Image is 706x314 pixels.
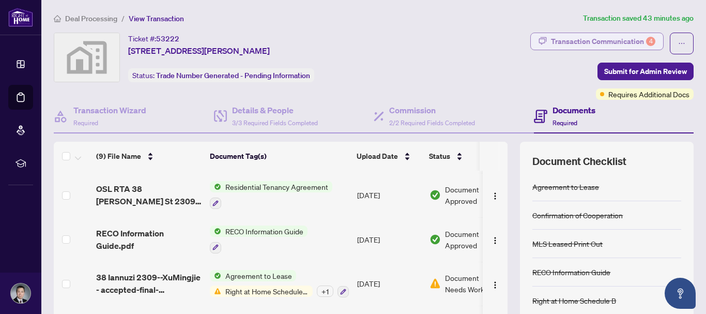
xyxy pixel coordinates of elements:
img: Status Icon [210,181,221,192]
button: Status IconRECO Information Guide [210,226,308,253]
span: (9) File Name [96,151,141,162]
span: Requires Additional Docs [608,88,689,100]
div: 4 [646,37,655,46]
span: Upload Date [357,151,398,162]
span: Residential Tenancy Agreement [221,181,332,192]
button: Status IconResidential Tenancy Agreement [210,181,332,209]
img: Status Icon [210,270,221,281]
li: / [121,12,125,24]
div: + 1 [317,286,333,297]
span: Status [429,151,450,162]
img: Document Status [429,278,441,289]
div: Status: [128,68,314,82]
div: RECO Information Guide [532,266,610,278]
span: RECO Information Guide [221,226,308,237]
th: (9) File Name [92,142,206,171]
span: Agreement to Lease [221,270,296,281]
h4: Transaction Wizard [73,104,146,116]
th: Upload Date [352,142,425,171]
button: Submit for Admin Review [597,63,694,80]
span: Submit for Admin Review [604,63,687,80]
td: [DATE] [353,262,425,306]
span: Required [552,119,577,127]
span: Trade Number Generated - Pending Information [156,71,310,80]
span: Document Checklist [532,154,626,169]
span: Document Needs Work [445,272,499,295]
span: 38 Iannuzi 2309--XuMingjie - accepted-final-20250912.pdf [96,271,202,296]
button: Logo [487,231,503,248]
button: Open asap [665,278,696,309]
td: [DATE] [353,173,425,217]
img: svg%3e [54,33,119,82]
img: Profile Icon [11,283,30,303]
img: Logo [491,192,499,200]
td: [DATE] [353,217,425,262]
button: Transaction Communication4 [530,33,664,50]
span: [STREET_ADDRESS][PERSON_NAME] [128,44,270,57]
span: 53222 [156,34,179,43]
span: RECO Information Guide.pdf [96,227,202,252]
div: Confirmation of Cooperation [532,210,623,221]
button: Logo [487,275,503,292]
img: Status Icon [210,226,221,237]
span: Document Approved [445,228,509,251]
button: Logo [487,187,503,203]
span: home [54,15,61,22]
span: OSL RTA 38 [PERSON_NAME] St 2309-both signed-20250912.pdf [96,183,202,207]
h4: Documents [552,104,595,116]
div: Ticket #: [128,33,179,44]
img: Status Icon [210,286,221,297]
span: 2/2 Required Fields Completed [389,119,475,127]
span: Deal Processing [65,14,117,23]
img: Logo [491,236,499,245]
button: Status IconAgreement to LeaseStatus IconRight at Home Schedule B+1 [210,270,349,298]
img: logo [8,8,33,27]
img: Logo [491,281,499,289]
div: MLS Leased Print Out [532,238,603,249]
span: ellipsis [678,40,685,47]
article: Transaction saved 43 minutes ago [583,12,694,24]
div: Right at Home Schedule B [532,295,616,306]
th: Status [425,142,513,171]
th: Document Tag(s) [206,142,352,171]
span: Right at Home Schedule B [221,286,313,297]
h4: Commission [389,104,475,116]
img: Document Status [429,189,441,201]
div: Agreement to Lease [532,181,599,192]
h4: Details & People [232,104,318,116]
img: Document Status [429,234,441,245]
span: 3/3 Required Fields Completed [232,119,318,127]
span: View Transaction [129,14,184,23]
span: Required [73,119,98,127]
div: Transaction Communication [551,33,655,50]
span: Document Approved [445,184,509,206]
